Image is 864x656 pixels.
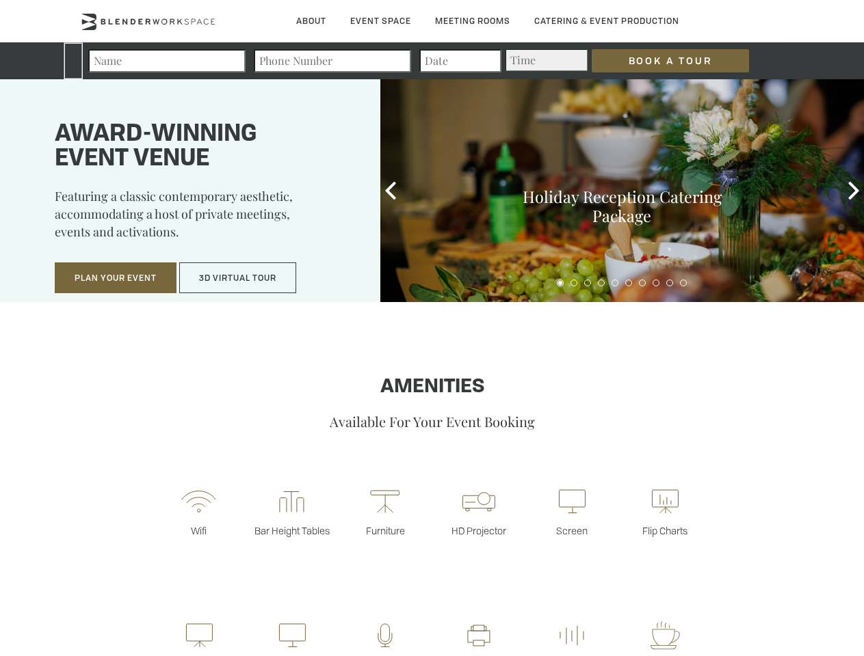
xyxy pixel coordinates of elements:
button: Plan Your Event [55,262,176,294]
p: Wifi [152,524,245,537]
h1: Award-winning event venue [55,122,346,172]
p: Furniture [339,524,432,537]
input: Date [419,49,501,72]
p: Bar Height Tables [246,524,339,537]
p: Featuring a classic contemporary aesthetic, accommodating a host of private meetings, events and ... [55,187,346,250]
h1: Amenities [43,377,821,398]
a: Holiday Reception Catering Package [523,186,722,226]
p: Available For Your Event Booking [43,412,821,430]
input: Book a Tour [592,49,749,72]
button: 3D Virtual Tour [179,262,296,294]
input: Phone Number [254,49,411,72]
p: Flip Charts [618,524,711,537]
input: Name [88,49,246,72]
p: Screen [525,524,618,537]
p: HD Projector [432,524,525,537]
